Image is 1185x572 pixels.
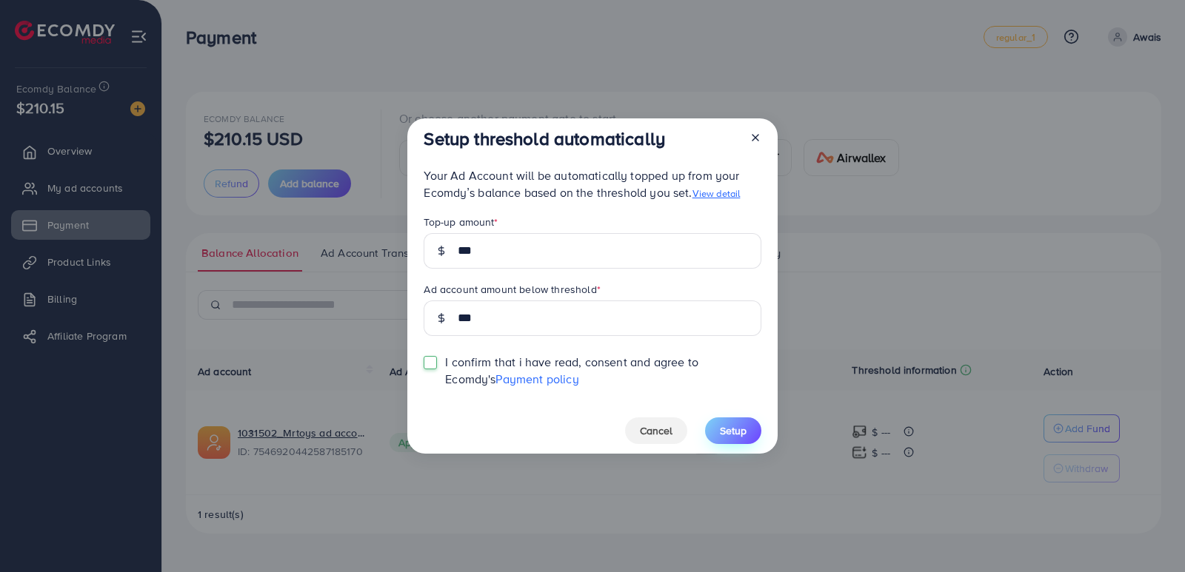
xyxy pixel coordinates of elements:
[720,423,747,438] span: Setup
[705,417,761,444] button: Setup
[640,423,672,438] span: Cancel
[1122,505,1174,561] iframe: Chat
[692,186,741,200] a: View detail
[625,417,687,444] button: Cancel
[424,128,665,149] h3: Setup threshold automatically
[495,371,578,387] a: Payment policy
[424,282,600,297] label: Ad account amount below threshold
[445,354,761,388] span: I confirm that i have read, consent and agree to Ecomdy's
[424,215,498,229] label: Top-up amount
[424,167,740,201] span: Your Ad Account will be automatically topped up from your Ecomdy’s balance based on the threshold...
